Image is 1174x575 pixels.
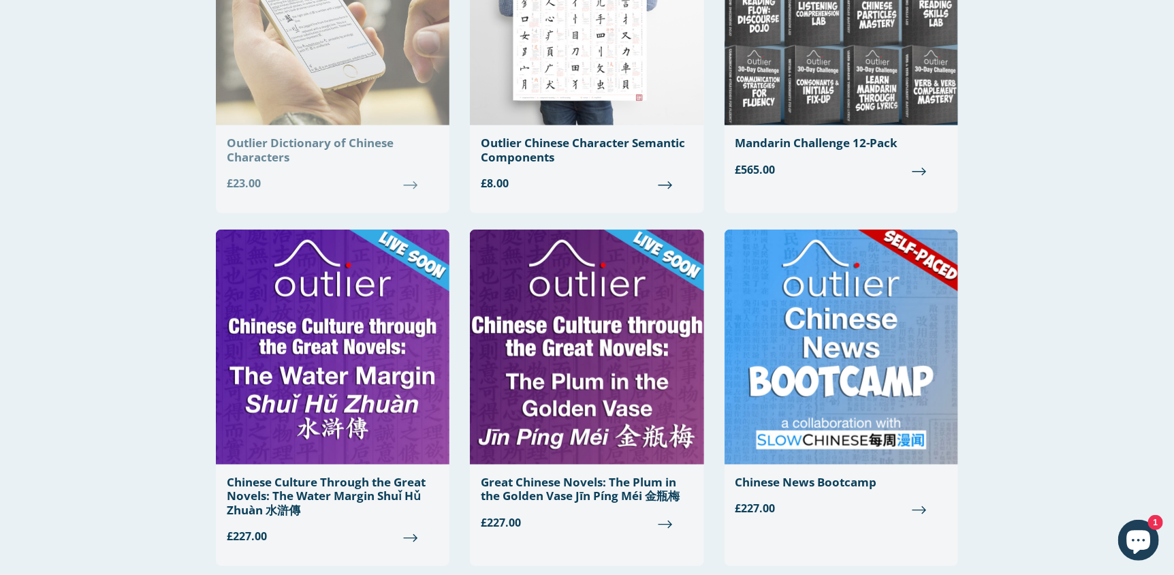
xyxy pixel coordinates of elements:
[470,230,703,542] a: Great Chinese Novels: The Plum in the Golden Vase Jīn Píng Méi 金瓶梅 £227.00
[735,500,947,516] span: £227.00
[1114,520,1163,564] inbox-online-store-chat: Shopify online store chat
[735,161,947,178] span: £565.00
[227,175,439,191] span: £23.00
[216,230,449,555] a: Chinese Culture Through the Great Novels: The Water Margin Shuǐ Hǔ Zhuàn 水滸傳 £227.00
[725,230,958,527] a: Chinese News Bootcamp £227.00
[481,136,693,164] div: Outlier Chinese Character Semantic Components
[735,476,947,489] div: Chinese News Bootcamp
[227,476,439,517] div: Chinese Culture Through the Great Novels: The Water Margin Shuǐ Hǔ Zhuàn 水滸傳
[481,514,693,531] span: £227.00
[470,230,703,465] img: Great Chinese Novels: The Plum in the Golden Vase Jīn Píng Méi 金瓶梅
[227,528,439,544] span: £227.00
[216,230,449,465] img: Chinese Culture Through the Great Novels: The Water Margin Shuǐ Hǔ Zhuàn 水滸傳
[227,136,439,164] div: Outlier Dictionary of Chinese Characters
[481,476,693,503] div: Great Chinese Novels: The Plum in the Golden Vase Jīn Píng Méi 金瓶梅
[481,175,693,191] span: £8.00
[725,230,958,465] img: Chinese News Bootcamp
[735,136,947,150] div: Mandarin Challenge 12-Pack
